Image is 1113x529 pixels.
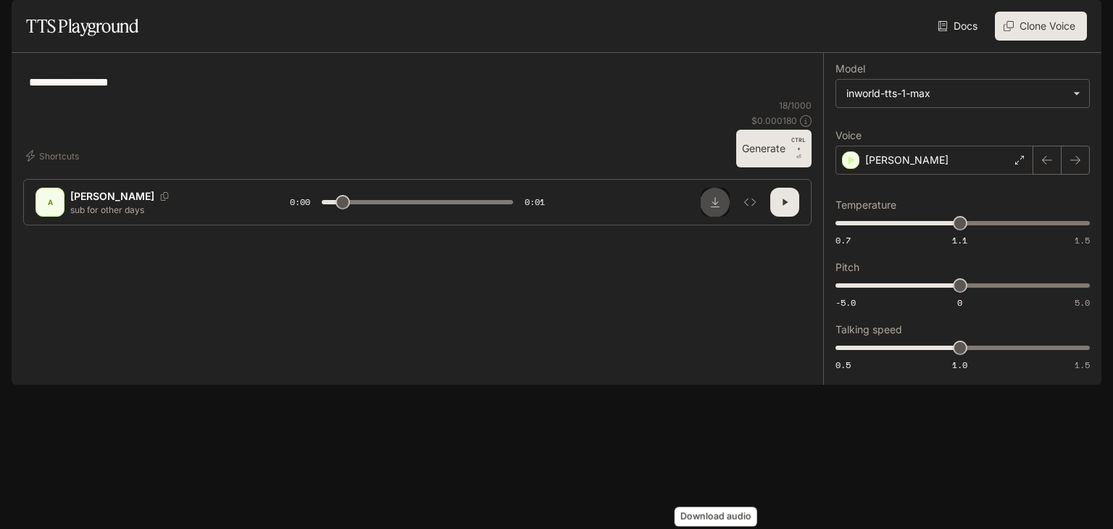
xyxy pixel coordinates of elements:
span: 1.0 [952,359,967,371]
button: Copy Voice ID [154,192,175,201]
p: ⏎ [791,136,806,162]
div: A [38,191,62,214]
span: 1.1 [952,234,967,246]
a: Docs [935,12,983,41]
span: 0 [957,296,962,309]
h1: TTS Playground [26,12,138,41]
button: Inspect [735,188,764,217]
p: Model [835,64,865,74]
p: CTRL + [791,136,806,153]
button: Shortcuts [23,144,85,167]
span: 0.5 [835,359,851,371]
span: 1.5 [1075,359,1090,371]
span: 0:00 [290,195,310,209]
p: Talking speed [835,325,902,335]
p: 18 / 1000 [779,99,812,112]
div: inworld-tts-1-max [846,86,1066,101]
p: Temperature [835,200,896,210]
p: [PERSON_NAME] [70,189,154,204]
button: Download audio [701,188,730,217]
p: sub for other days [70,204,255,216]
p: $ 0.000180 [751,114,797,127]
p: [PERSON_NAME] [865,153,949,167]
button: Clone Voice [995,12,1087,41]
button: GenerateCTRL +⏎ [736,130,812,167]
span: -5.0 [835,296,856,309]
div: Download audio [675,507,757,527]
p: Pitch [835,262,859,272]
span: 1.5 [1075,234,1090,246]
p: Voice [835,130,862,141]
span: 5.0 [1075,296,1090,309]
span: 0.7 [835,234,851,246]
div: inworld-tts-1-max [836,80,1089,107]
span: 0:01 [525,195,545,209]
button: open drawer [11,7,37,33]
